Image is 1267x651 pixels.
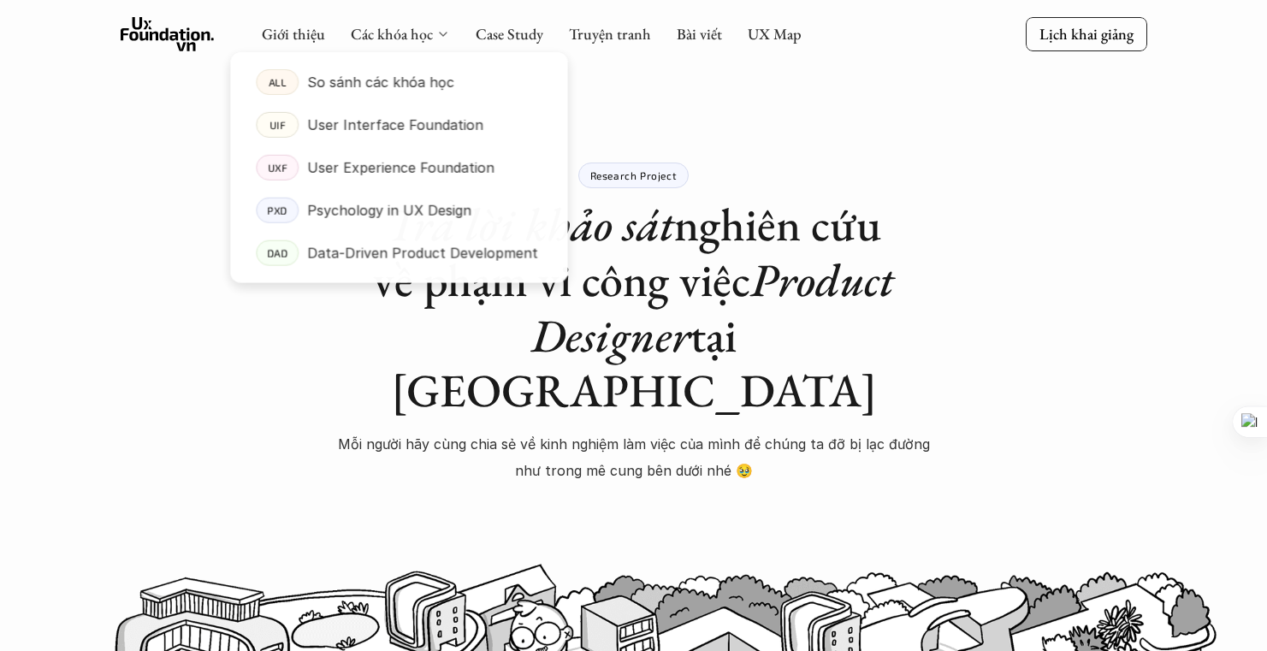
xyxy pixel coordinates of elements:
p: Mỗi người hãy cùng chia sẻ về kinh nghiệm làm việc của mình để chúng ta đỡ bị lạc đường như trong... [335,431,933,483]
p: User Experience Foundation [307,155,494,181]
a: UIFUser Interface Foundation [230,104,567,146]
a: PXDPsychology in UX Design [230,189,567,232]
a: Case Study [476,24,543,44]
p: User Interface Foundation [307,112,483,138]
a: Bài viết [677,24,722,44]
p: Psychology in UX Design [307,198,471,223]
p: Data-Driven Product Development [307,240,538,266]
a: Các khóa học [351,24,433,44]
p: UXF [268,162,287,174]
p: PXD [267,204,287,216]
a: DADData-Driven Product Development [230,232,567,275]
p: So sánh các khóa học [307,69,454,95]
h1: nghiên cứu về phạm vi công việc tại [GEOGRAPHIC_DATA] [335,197,933,418]
p: Lịch khai giảng [1039,24,1134,44]
a: ALLSo sánh các khóa học [230,61,567,104]
a: Truyện tranh [569,24,651,44]
a: Lịch khai giảng [1026,17,1147,50]
p: UIF [269,119,285,131]
a: Giới thiệu [262,24,325,44]
p: ALL [269,76,287,88]
a: UX Map [748,24,802,44]
p: DAD [267,246,288,258]
p: Research Project [590,169,678,181]
a: UXFUser Experience Foundation [230,146,567,189]
em: Product Designer [531,250,905,365]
